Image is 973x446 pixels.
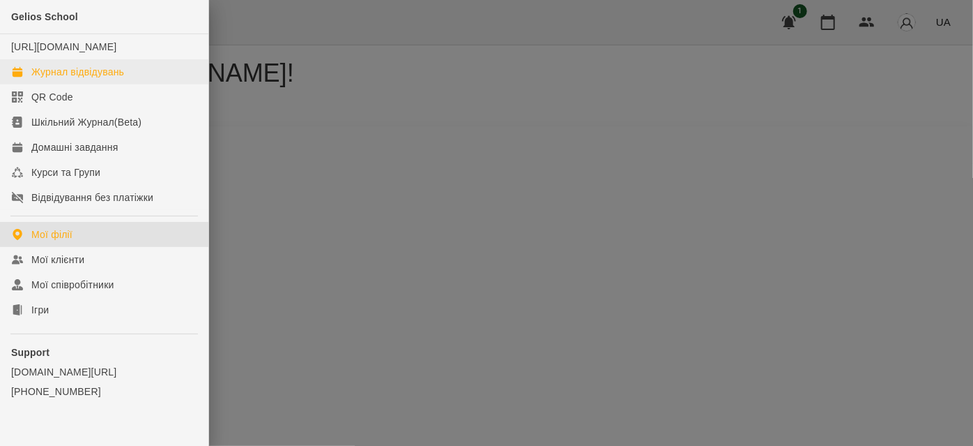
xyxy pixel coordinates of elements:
[31,253,84,267] div: Мої клієнти
[11,385,197,399] a: [PHONE_NUMBER]
[11,365,197,379] a: [DOMAIN_NAME][URL]
[31,140,118,154] div: Домашні завдання
[11,345,197,359] p: Support
[31,115,141,129] div: Шкільний Журнал(Beta)
[31,90,73,104] div: QR Code
[11,41,116,52] a: [URL][DOMAIN_NAME]
[31,228,72,241] div: Мої філії
[31,65,124,79] div: Журнал відвідувань
[11,11,78,22] span: Gelios School
[31,303,49,317] div: Ігри
[31,165,100,179] div: Курси та Групи
[31,191,153,205] div: Відвідування без платіжки
[31,278,114,292] div: Мої співробітники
